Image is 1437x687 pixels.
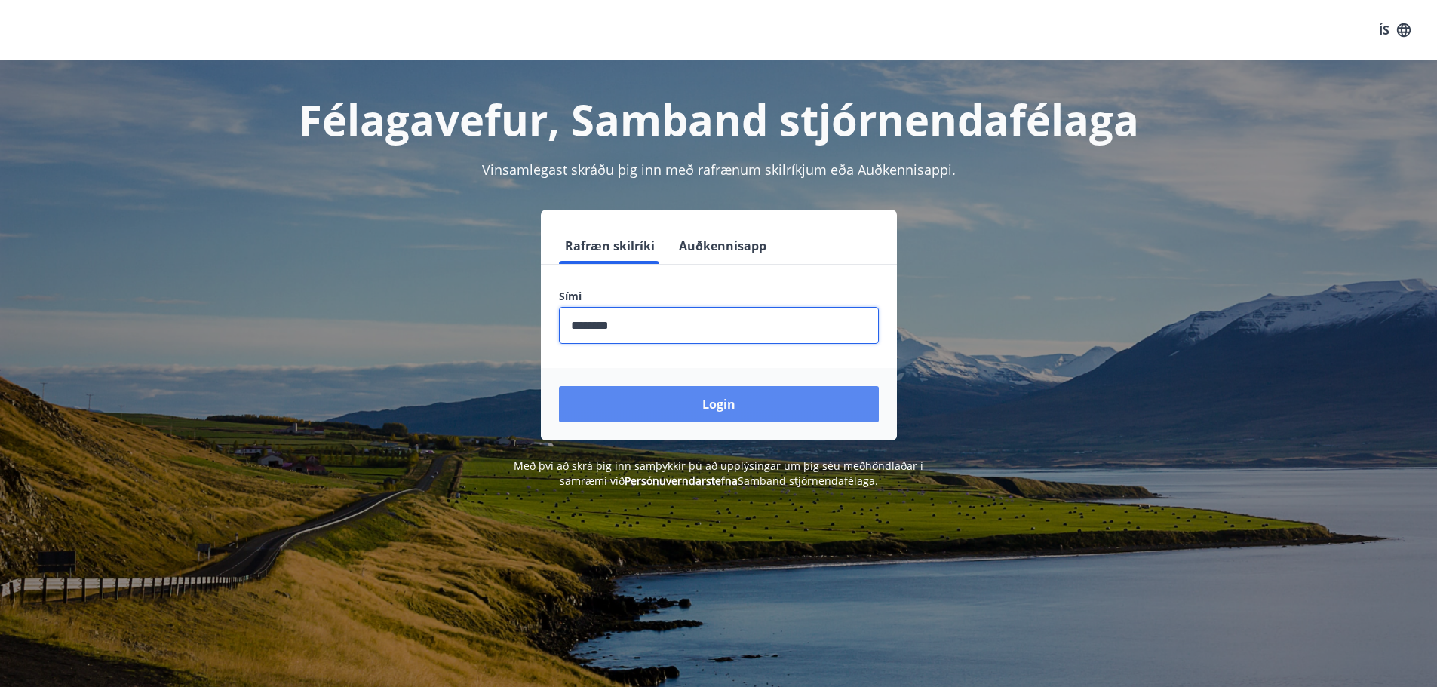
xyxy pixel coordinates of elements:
[194,90,1244,148] h1: Félagavefur, Samband stjórnendafélaga
[559,386,879,422] button: Login
[1371,17,1419,44] button: ÍS
[559,228,661,264] button: Rafræn skilríki
[625,474,738,488] a: Persónuverndarstefna
[482,161,956,179] span: Vinsamlegast skráðu þig inn með rafrænum skilríkjum eða Auðkennisappi.
[673,228,772,264] button: Auðkennisapp
[559,289,879,304] label: Sími
[514,459,923,488] span: Með því að skrá þig inn samþykkir þú að upplýsingar um þig séu meðhöndlaðar í samræmi við Samband...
